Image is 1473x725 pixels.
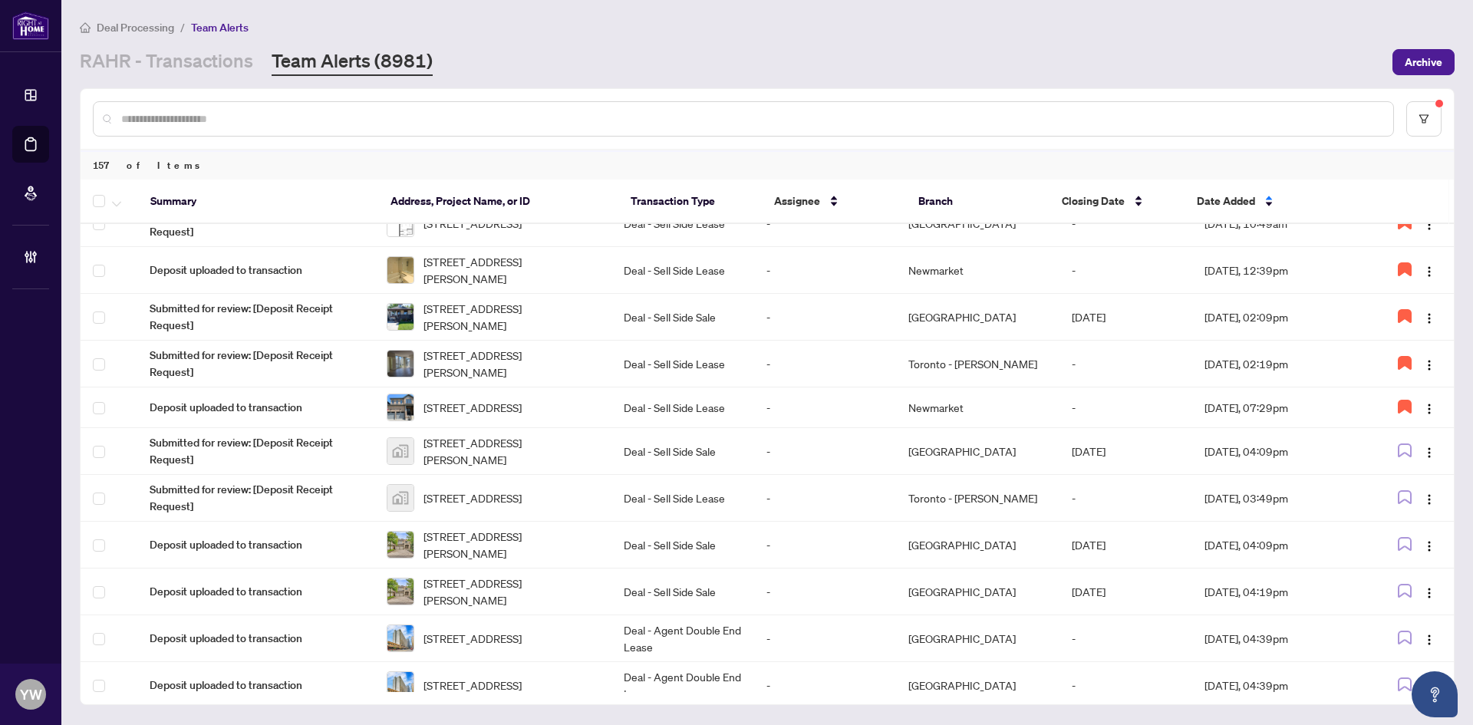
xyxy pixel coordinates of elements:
[81,150,1454,180] div: 157 of Items
[387,625,414,651] img: thumbnail-img
[896,387,1059,428] td: Newmarket
[150,677,362,694] span: Deposit uploaded to transaction
[774,193,820,209] span: Assignee
[1059,294,1192,341] td: [DATE]
[423,399,522,416] span: [STREET_ADDRESS]
[1417,439,1442,463] button: Logo
[754,522,896,568] td: -
[138,180,378,224] th: Summary
[1417,258,1442,282] button: Logo
[762,180,906,224] th: Assignee
[754,475,896,522] td: -
[387,257,414,283] img: thumbnail-img
[1417,626,1442,651] button: Logo
[1050,180,1184,224] th: Closing Date
[1059,247,1192,294] td: -
[611,522,753,568] td: Deal - Sell Side Sale
[618,180,763,224] th: Transaction Type
[80,22,91,33] span: home
[150,434,362,468] span: Submitted for review: [Deposit Receipt Request]
[1192,341,1363,387] td: [DATE], 02:19pm
[754,428,896,475] td: -
[1059,341,1192,387] td: -
[387,438,414,464] img: thumbnail-img
[387,532,414,558] img: thumbnail-img
[896,341,1059,387] td: Toronto - [PERSON_NAME]
[1192,200,1363,247] td: [DATE], 10:49am
[1192,294,1363,341] td: [DATE], 02:09pm
[1062,193,1125,209] span: Closing Date
[1417,486,1442,510] button: Logo
[150,481,362,515] span: Submitted for review: [Deposit Receipt Request]
[896,200,1059,247] td: [GEOGRAPHIC_DATA]
[896,294,1059,341] td: [GEOGRAPHIC_DATA]
[80,48,253,76] a: RAHR - Transactions
[896,568,1059,615] td: [GEOGRAPHIC_DATA]
[1059,522,1192,568] td: [DATE]
[1423,634,1435,646] img: Logo
[20,684,42,705] span: YW
[1192,568,1363,615] td: [DATE], 04:19pm
[1423,219,1435,231] img: Logo
[1419,114,1429,124] span: filter
[1059,615,1192,662] td: -
[180,18,185,36] li: /
[423,528,599,562] span: [STREET_ADDRESS][PERSON_NAME]
[1059,662,1192,709] td: -
[150,300,362,334] span: Submitted for review: [Deposit Receipt Request]
[1423,447,1435,459] img: Logo
[1192,522,1363,568] td: [DATE], 04:09pm
[150,630,362,647] span: Deposit uploaded to transaction
[1412,671,1458,717] button: Open asap
[896,522,1059,568] td: [GEOGRAPHIC_DATA]
[387,578,414,605] img: thumbnail-img
[896,428,1059,475] td: [GEOGRAPHIC_DATA]
[896,615,1059,662] td: [GEOGRAPHIC_DATA]
[896,247,1059,294] td: Newmarket
[1059,387,1192,428] td: -
[611,341,753,387] td: Deal - Sell Side Lease
[611,662,753,709] td: Deal - Agent Double End Lease
[1423,265,1435,278] img: Logo
[1185,180,1357,224] th: Date Added
[423,630,522,647] span: [STREET_ADDRESS]
[1417,351,1442,376] button: Logo
[1406,101,1442,137] button: filter
[1192,428,1363,475] td: [DATE], 04:09pm
[1192,662,1363,709] td: [DATE], 04:39pm
[754,294,896,341] td: -
[97,21,174,35] span: Deal Processing
[611,568,753,615] td: Deal - Sell Side Sale
[1417,305,1442,329] button: Logo
[1417,532,1442,557] button: Logo
[423,677,522,694] span: [STREET_ADDRESS]
[387,672,414,698] img: thumbnail-img
[1059,568,1192,615] td: [DATE]
[378,180,618,224] th: Address, Project Name, or ID
[150,262,362,278] span: Deposit uploaded to transaction
[1059,200,1192,247] td: -
[1417,579,1442,604] button: Logo
[1423,540,1435,552] img: Logo
[1192,387,1363,428] td: [DATE], 07:29pm
[1423,587,1435,599] img: Logo
[423,300,599,334] span: [STREET_ADDRESS][PERSON_NAME]
[754,387,896,428] td: -
[906,180,1050,224] th: Branch
[387,304,414,330] img: thumbnail-img
[423,489,522,506] span: [STREET_ADDRESS]
[1059,475,1192,522] td: -
[1423,312,1435,325] img: Logo
[387,351,414,377] img: thumbnail-img
[611,294,753,341] td: Deal - Sell Side Sale
[611,200,753,247] td: Deal - Sell Side Lease
[754,247,896,294] td: -
[423,347,599,381] span: [STREET_ADDRESS][PERSON_NAME]
[387,485,414,511] img: thumbnail-img
[150,536,362,553] span: Deposit uploaded to transaction
[150,583,362,600] span: Deposit uploaded to transaction
[611,387,753,428] td: Deal - Sell Side Lease
[12,12,49,40] img: logo
[1192,475,1363,522] td: [DATE], 03:49pm
[1392,49,1455,75] button: Archive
